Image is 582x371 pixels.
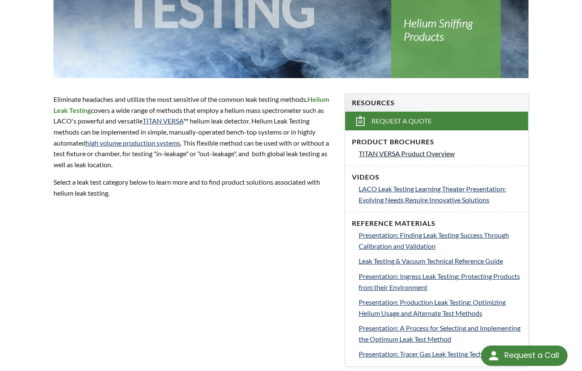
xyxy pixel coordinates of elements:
[359,149,455,157] span: TITAN VERSA Product Overview
[359,272,520,291] span: Presentation: Ingress Leak Testing: Protecting Products from their Environment
[53,95,329,114] strong: Helium Leak Testing
[352,98,521,107] h4: Resources
[352,219,521,228] h4: Reference Materials
[359,230,521,251] a: Presentation: Finding Leak Testing Success Through Calibration and Validation
[359,256,521,267] a: Leak Testing & Vacuum Technical Reference Guide
[487,349,500,363] img: round button
[359,148,521,159] a: TITAN VERSA Product Overview
[359,298,506,317] span: Presentation: Production Leak Testing: Optimizing Helium Usage and Alternate Test Methods
[359,350,502,358] span: Presentation: Tracer Gas Leak Testing Technology
[86,139,180,147] a: high volume production systems
[359,183,521,205] a: LACO Leak Testing Learning Theater Presentation: Evolving Needs Require Innovative Solutions
[359,349,521,360] a: Presentation: Tracer Gas Leak Testing Technology
[53,94,335,170] p: Eliminate headaches and utilize the most sensitive of the common leak testing methods. covers a w...
[359,231,509,250] span: Presentation: Finding Leak Testing Success Through Calibration and Validation
[359,297,521,318] a: Presentation: Production Leak Testing: Optimizing Helium Usage and Alternate Test Methods
[359,185,506,204] span: LACO Leak Testing Learning Theater Presentation: Evolving Needs Require Innovative Solutions
[371,117,432,126] span: Request a Quote
[359,257,503,265] span: Leak Testing & Vacuum Technical Reference Guide
[53,177,335,198] p: Select a leak test category below to learn more and to find product solutions associated with hel...
[359,323,521,344] a: Presentation: A Process for Selecting and Implementing the Optimum Leak Test Method
[143,117,183,125] a: TITAN VERSA
[481,346,568,366] div: Request a Call
[352,138,521,146] h4: Product Brochures
[504,346,559,365] div: Request a Call
[359,271,521,292] a: Presentation: Ingress Leak Testing: Protecting Products from their Environment
[352,173,521,182] h4: Videos
[345,112,528,130] a: Request a Quote
[359,324,520,343] span: Presentation: A Process for Selecting and Implementing the Optimum Leak Test Method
